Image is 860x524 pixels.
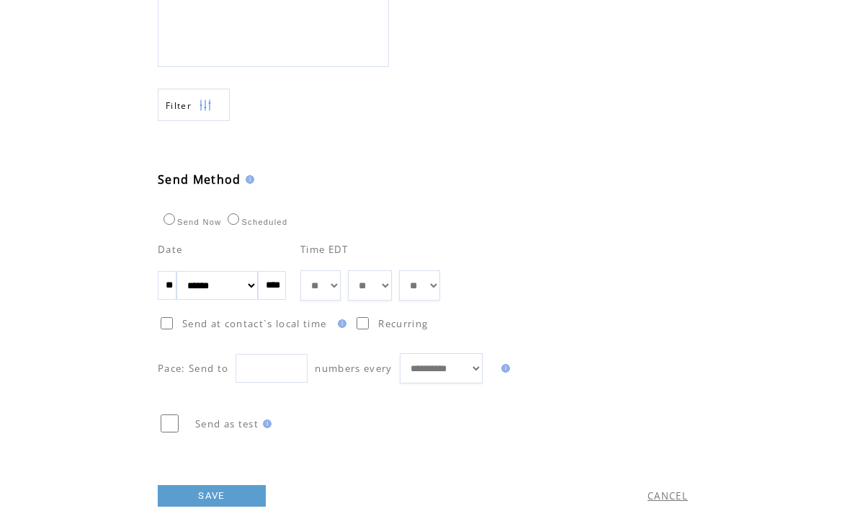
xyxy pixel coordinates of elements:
a: Filter [158,89,230,121]
a: CANCEL [648,489,688,502]
img: help.gif [497,364,510,373]
img: help.gif [259,419,272,428]
span: Time EDT [300,243,349,256]
span: Show filters [166,99,192,112]
label: Send Now [160,218,221,226]
input: Scheduled [228,213,239,225]
span: Send Method [158,172,241,187]
img: filters.png [199,89,212,122]
span: Send as test [195,417,259,430]
span: Pace: Send to [158,362,228,375]
a: SAVE [158,485,266,507]
span: numbers every [315,362,392,375]
input: Send Now [164,213,175,225]
label: Scheduled [224,218,287,226]
span: Date [158,243,182,256]
span: Send at contact`s local time [182,317,326,330]
img: help.gif [241,175,254,184]
span: Recurring [378,317,428,330]
img: help.gif [333,319,346,328]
